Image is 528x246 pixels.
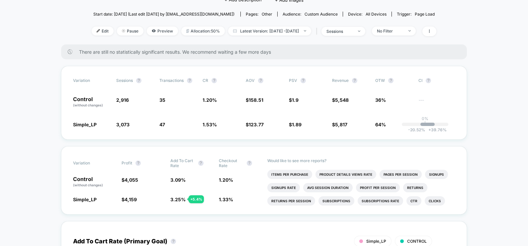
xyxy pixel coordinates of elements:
img: end [358,31,360,32]
button: ? [212,78,217,83]
span: Custom Audience [305,12,338,17]
span: 5,548 [335,97,349,103]
img: end [408,30,411,31]
span: 5,817 [335,122,347,127]
button: ? [247,160,252,166]
span: --- [418,98,455,108]
span: Edit [92,27,114,35]
span: 1.33 % [219,197,233,202]
span: $ [122,197,137,202]
span: Allocation: 50% [181,27,225,35]
span: all devices [366,12,387,17]
span: 36% [375,97,386,103]
span: Pause [117,27,143,35]
li: Returns [403,183,427,192]
span: Variation [73,78,110,83]
span: Sessions [116,78,133,83]
img: edit [97,29,100,32]
li: Profit Per Session [356,183,400,192]
span: Transactions [159,78,184,83]
span: 1.9 [292,97,299,103]
span: 2,916 [116,97,129,103]
button: ? [187,78,192,83]
img: calendar [233,29,237,32]
span: 158.51 [249,97,263,103]
div: + 5.4 % [189,195,204,203]
span: 1.20 % [203,97,217,103]
p: | [424,121,426,126]
div: Trigger: [397,12,435,17]
button: ? [258,78,263,83]
span: 4,055 [125,177,138,183]
div: Audience: [283,12,338,17]
span: 35 [159,97,165,103]
span: -20.52 % [408,127,425,132]
span: $ [122,177,138,183]
button: ? [198,160,204,166]
span: CONTROL [407,239,427,244]
span: Page Load [415,12,435,17]
li: Subscriptions [318,196,354,206]
span: + [428,127,431,132]
span: 3.25 % [170,197,186,202]
span: CI [418,78,455,83]
li: Subscriptions Rate [358,196,403,206]
span: 1.53 % [203,122,217,127]
span: Simple_LP [73,197,97,202]
button: ? [135,160,141,166]
span: $ [332,122,347,127]
li: Signups [425,170,448,179]
span: $ [289,97,299,103]
button: ? [388,78,394,83]
span: $ [332,97,349,103]
span: Device: [343,12,392,17]
span: (without changes) [73,103,103,107]
span: Simple_LP [366,239,386,244]
p: Control [73,96,110,108]
p: 0% [422,116,428,121]
span: 64% [375,122,386,127]
p: Control [73,176,115,188]
span: other [262,12,272,17]
li: Ctr [406,196,421,206]
span: 4,159 [125,197,137,202]
div: No Filter [377,29,403,33]
span: OTW [375,78,412,83]
span: Checkout Rate [219,158,243,168]
span: $ [289,122,302,127]
button: ? [171,239,176,244]
span: (without changes) [73,183,103,187]
img: rebalance [186,29,189,33]
span: 39.76 % [425,127,447,132]
span: Revenue [332,78,349,83]
span: Start date: [DATE] (Last edit [DATE] by [EMAIL_ADDRESS][DOMAIN_NAME]) [93,12,234,17]
li: Clicks [425,196,445,206]
span: 1.89 [292,122,302,127]
span: 3.09 % [170,177,186,183]
li: Items Per Purchase [267,170,312,179]
span: Preview [147,27,178,35]
div: Pages: [246,12,272,17]
span: | [314,27,321,36]
p: Would like to see more reports? [267,158,455,163]
span: 3,073 [116,122,130,127]
li: Pages Per Session [380,170,422,179]
img: end [122,29,125,32]
div: sessions [326,29,353,34]
li: Signups Rate [267,183,300,192]
button: ? [426,78,431,83]
span: $ [246,97,263,103]
span: PSV [289,78,297,83]
button: ? [136,78,141,83]
span: 1.20 % [219,177,233,183]
span: $ [246,122,264,127]
li: Avg Session Duration [303,183,353,192]
span: Profit [122,160,132,165]
li: Returns Per Session [267,196,315,206]
span: 123.77 [249,122,264,127]
li: Product Details Views Rate [315,170,376,179]
img: end [304,30,306,31]
span: CR [203,78,208,83]
span: AOV [246,78,255,83]
span: Variation [73,158,110,168]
